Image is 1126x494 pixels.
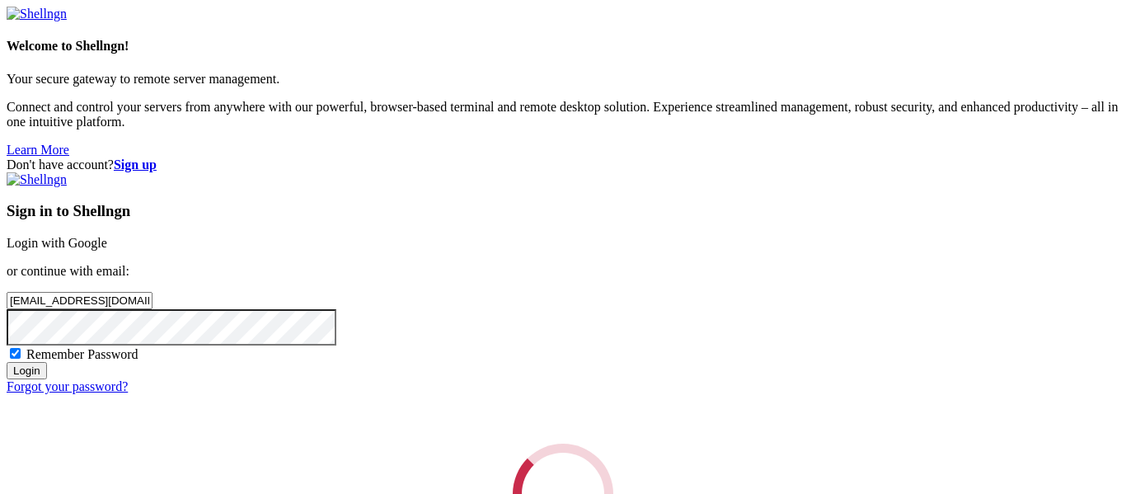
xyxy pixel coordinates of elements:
a: Forgot your password? [7,379,128,393]
div: Don't have account? [7,158,1119,172]
a: Login with Google [7,236,107,250]
p: Your secure gateway to remote server management. [7,72,1119,87]
img: Shellngn [7,172,67,187]
p: or continue with email: [7,264,1119,279]
input: Email address [7,292,152,309]
a: Learn More [7,143,69,157]
input: Remember Password [10,348,21,359]
img: Shellngn [7,7,67,21]
h3: Sign in to Shellngn [7,202,1119,220]
h4: Welcome to Shellngn! [7,39,1119,54]
a: Sign up [114,158,157,172]
input: Login [7,362,47,379]
span: Remember Password [26,347,138,361]
p: Connect and control your servers from anywhere with our powerful, browser-based terminal and remo... [7,100,1119,129]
